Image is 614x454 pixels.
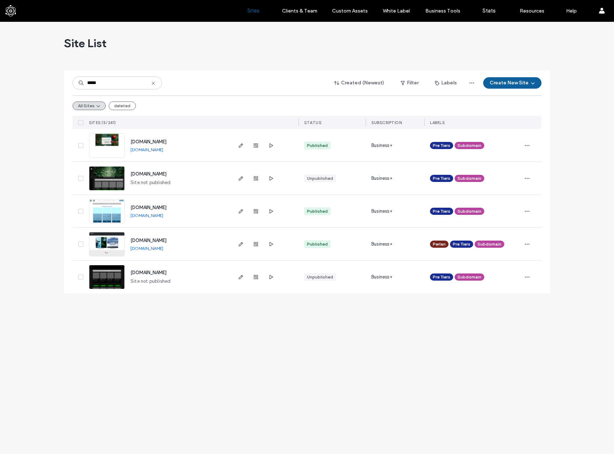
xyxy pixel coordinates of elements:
[307,241,328,247] div: Published
[16,5,31,11] span: Help
[130,171,167,177] a: [DOMAIN_NAME]
[371,142,392,149] span: Business+
[130,205,167,210] a: [DOMAIN_NAME]
[247,8,259,14] label: Sites
[307,208,328,214] div: Published
[453,241,470,247] span: Pre Tiers
[307,274,333,280] div: Unpublished
[89,120,116,125] span: SITES (5/241)
[433,208,450,214] span: Pre Tiers
[371,175,392,182] span: Business+
[425,8,460,14] label: Business Tools
[64,36,107,50] span: Site List
[457,274,481,280] span: Subdomain
[282,8,317,14] label: Clients & Team
[307,142,328,149] div: Published
[130,147,163,152] a: [DOMAIN_NAME]
[307,175,333,182] div: Unpublished
[520,8,544,14] label: Resources
[73,102,106,110] button: All Sites
[383,8,410,14] label: White Label
[109,102,136,110] button: deleted
[433,241,446,247] span: Perlan
[328,77,391,89] button: Created (Newest)
[483,77,541,89] button: Create New Site
[457,142,481,149] span: Subdomain
[477,241,501,247] span: Subdomain
[430,120,445,125] span: LABELS
[457,208,481,214] span: Subdomain
[371,273,392,281] span: Business+
[130,213,163,218] a: [DOMAIN_NAME]
[371,241,392,248] span: Business+
[130,139,167,144] a: [DOMAIN_NAME]
[433,142,450,149] span: Pre Tiers
[130,278,171,285] span: Site not published
[371,208,392,215] span: Business+
[457,175,481,182] span: Subdomain
[433,274,450,280] span: Pre Tiers
[566,8,577,14] label: Help
[332,8,368,14] label: Custom Assets
[393,77,426,89] button: Filter
[433,175,450,182] span: Pre Tiers
[429,77,463,89] button: Labels
[130,179,171,186] span: Site not published
[482,8,496,14] label: Stats
[304,120,321,125] span: STATUS
[130,238,167,243] a: [DOMAIN_NAME]
[130,246,163,251] a: [DOMAIN_NAME]
[371,120,402,125] span: SUBSCRIPTION
[130,270,167,275] a: [DOMAIN_NAME]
